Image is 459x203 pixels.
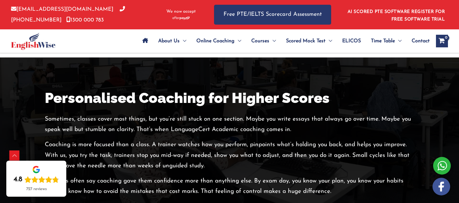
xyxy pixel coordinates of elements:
aside: Header Widget 1 [344,4,448,25]
span: ELICOS [342,30,361,52]
div: 4.8 [14,175,22,184]
img: Afterpay-Logo [172,16,190,20]
span: We now accept [166,9,196,15]
span: Menu Toggle [180,30,186,52]
span: Contact [412,30,430,52]
p: Students often say coaching gave them confidence more than anything else. By exam day, you know y... [45,176,414,197]
a: Free PTE/IELTS Scorecard Assessment [214,5,331,25]
span: Time Table [371,30,395,52]
img: cropped-ew-logo [11,33,56,50]
a: CoursesMenu Toggle [246,30,281,52]
span: Menu Toggle [269,30,276,52]
span: Courses [251,30,269,52]
a: About UsMenu Toggle [153,30,191,52]
nav: Site Navigation: Main Menu [137,30,430,52]
a: 1300 000 783 [66,17,104,23]
div: Rating: 4.8 out of 5 [14,175,59,184]
span: Scored Mock Test [286,30,325,52]
p: Sometimes, classes cover most things, but you’re still stuck on one section. Maybe you write essa... [45,114,414,135]
a: [PHONE_NUMBER] [11,7,125,22]
a: ELICOS [337,30,366,52]
p: Coaching is more focused than a class. A trainer watches how you perform, pinpoints what’s holdin... [45,140,414,171]
span: Menu Toggle [395,30,402,52]
img: white-facebook.png [432,178,450,195]
a: AI SCORED PTE SOFTWARE REGISTER FOR FREE SOFTWARE TRIAL [348,9,445,22]
a: Time TableMenu Toggle [366,30,407,52]
span: Menu Toggle [325,30,332,52]
a: [EMAIL_ADDRESS][DOMAIN_NAME] [11,7,113,12]
span: Online Coaching [196,30,235,52]
h2: Personalised Coaching for Higher Scores [45,89,414,108]
a: Contact [407,30,430,52]
div: 727 reviews [26,187,47,192]
a: Online CoachingMenu Toggle [191,30,246,52]
span: About Us [158,30,180,52]
span: Menu Toggle [235,30,241,52]
a: View Shopping Cart, empty [436,35,448,47]
a: Scored Mock TestMenu Toggle [281,30,337,52]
